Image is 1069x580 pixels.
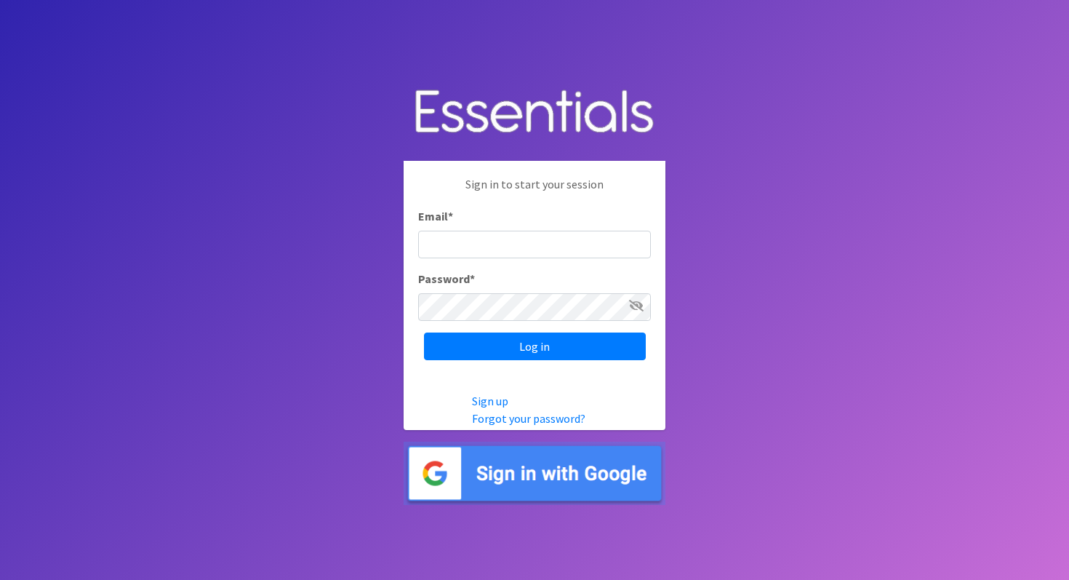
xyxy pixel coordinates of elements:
[404,75,665,150] img: Human Essentials
[472,411,585,426] a: Forgot your password?
[418,175,651,207] p: Sign in to start your session
[472,394,508,408] a: Sign up
[418,207,453,225] label: Email
[470,271,475,286] abbr: required
[448,209,453,223] abbr: required
[404,442,665,505] img: Sign in with Google
[418,270,475,287] label: Password
[424,333,646,360] input: Log in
